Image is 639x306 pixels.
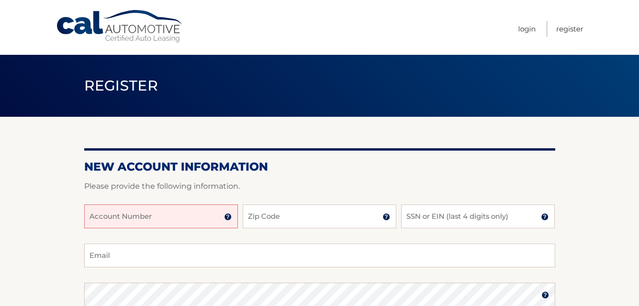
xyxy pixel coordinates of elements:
[541,213,549,221] img: tooltip.svg
[383,213,390,221] img: tooltip.svg
[224,213,232,221] img: tooltip.svg
[401,204,555,228] input: SSN or EIN (last 4 digits only)
[84,204,238,228] input: Account Number
[84,160,555,174] h2: New Account Information
[84,180,555,193] p: Please provide the following information.
[84,77,158,94] span: Register
[541,291,549,299] img: tooltip.svg
[518,21,536,37] a: Login
[56,10,184,43] a: Cal Automotive
[243,204,396,228] input: Zip Code
[84,244,555,267] input: Email
[556,21,583,37] a: Register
